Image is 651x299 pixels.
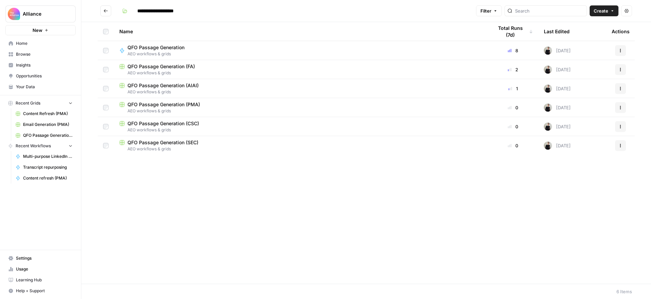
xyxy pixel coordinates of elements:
a: Transcript repurposing [13,162,76,173]
a: QFO Passage Generation (FA)AEO workflows & grids [119,63,482,76]
a: Email Generation (PMA) [13,119,76,130]
a: Settings [5,253,76,264]
span: Multi-purpose LinkedIn Workflow [23,153,73,160]
div: 8 [493,47,533,54]
span: Create [594,7,608,14]
a: QFO Passage Generation (FA) [13,130,76,141]
div: 2 [493,66,533,73]
div: [DATE] [544,85,571,93]
a: Usage [5,264,76,275]
a: QFO Passage GenerationAEO workflows & grids [119,44,482,57]
div: Actions [612,22,630,41]
img: rzyuksnmva7rad5cmpd7k6b2ndco [544,142,552,150]
span: AEO workflows & grids [119,70,482,76]
span: Email Generation (PMA) [23,122,73,128]
span: Alliance [23,11,64,17]
a: Content Refresh (PMA) [13,108,76,119]
div: Last Edited [544,22,570,41]
span: AEO workflows & grids [119,108,482,114]
span: Content Refresh (PMA) [23,111,73,117]
div: 1 [493,85,533,92]
div: 6 Items [616,288,632,295]
span: Help + Support [16,288,73,294]
div: Name [119,22,482,41]
span: Learning Hub [16,277,73,283]
span: Home [16,40,73,46]
div: [DATE] [544,142,571,150]
button: Filter [476,5,502,16]
span: AEO workflows & grids [119,146,482,152]
span: Your Data [16,84,73,90]
span: Browse [16,51,73,57]
a: QFO Passage Generation (CSC)AEO workflows & grids [119,120,482,133]
span: QFO Passage Generation (PMA) [127,101,200,108]
span: Opportunities [16,73,73,79]
button: New [5,25,76,35]
div: 0 [493,123,533,130]
span: QFO Passage Generation (CSC) [127,120,199,127]
span: Filter [480,7,491,14]
div: 0 [493,142,533,149]
div: 0 [493,104,533,111]
span: Recent Workflows [16,143,51,149]
a: Home [5,38,76,49]
img: rzyuksnmva7rad5cmpd7k6b2ndco [544,104,552,112]
span: QFO Passage Generation (FA) [23,132,73,138]
img: rzyuksnmva7rad5cmpd7k6b2ndco [544,85,552,93]
span: Usage [16,266,73,272]
div: [DATE] [544,123,571,131]
span: QFO Passage Generation (SEC) [127,139,198,146]
div: Total Runs (7d) [493,22,533,41]
a: Multi-purpose LinkedIn Workflow [13,151,76,162]
span: AEO workflows & grids [119,127,482,133]
button: Recent Workflows [5,141,76,151]
span: Transcript repurposing [23,164,73,170]
a: Browse [5,49,76,60]
span: Settings [16,255,73,261]
span: Content refresh (PMA) [23,175,73,181]
a: Learning Hub [5,275,76,285]
a: QFO Passage Generation (PMA)AEO workflows & grids [119,101,482,114]
span: AEO workflows & grids [119,89,482,95]
img: Alliance Logo [8,8,20,20]
div: [DATE] [544,46,571,55]
img: rzyuksnmva7rad5cmpd7k6b2ndco [544,123,552,131]
span: QFO Passage Generation (FA) [127,63,195,70]
div: [DATE] [544,66,571,74]
a: Content refresh (PMA) [13,173,76,184]
span: Insights [16,62,73,68]
span: AEO workflows & grids [127,51,190,57]
a: Opportunities [5,71,76,81]
input: Search [515,7,584,14]
button: Help + Support [5,285,76,296]
span: Recent Grids [16,100,40,106]
a: QFO Passage Generation (SEC)AEO workflows & grids [119,139,482,152]
img: rzyuksnmva7rad5cmpd7k6b2ndco [544,66,552,74]
span: QFO Passage Generation (AIAI) [127,82,199,89]
a: QFO Passage Generation (AIAI)AEO workflows & grids [119,82,482,95]
a: Your Data [5,81,76,92]
div: [DATE] [544,104,571,112]
img: rzyuksnmva7rad5cmpd7k6b2ndco [544,46,552,55]
button: Create [590,5,618,16]
button: Workspace: Alliance [5,5,76,22]
span: New [33,27,42,34]
button: Go back [100,5,111,16]
a: Insights [5,60,76,71]
button: Recent Grids [5,98,76,108]
span: QFO Passage Generation [127,44,184,51]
